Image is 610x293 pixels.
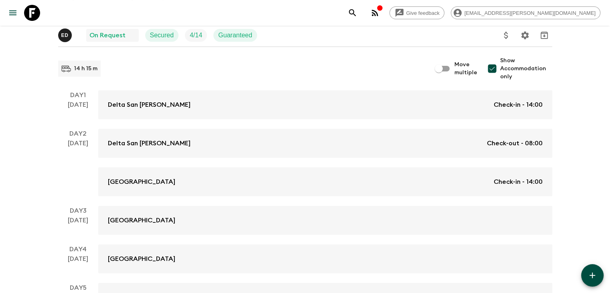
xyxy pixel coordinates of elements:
span: [EMAIL_ADDRESS][PERSON_NAME][DOMAIN_NAME] [460,10,600,16]
button: Update Price, Early Bird Discount and Costs [498,27,514,43]
a: [GEOGRAPHIC_DATA]Check-in - 14:00 [98,167,552,196]
a: Delta San [PERSON_NAME]Check-in - 14:00 [98,90,552,119]
a: Delta San [PERSON_NAME]Check-out - 08:00 [98,129,552,158]
span: Move multiple [454,61,478,77]
p: Check-in - 14:00 [494,177,543,187]
p: Day 1 [58,90,98,100]
button: search adventures [345,5,361,21]
p: [GEOGRAPHIC_DATA] [108,216,175,225]
a: [GEOGRAPHIC_DATA] [98,206,552,235]
button: Archive (Completed, Cancelled or Unsynced Departures only) [536,27,552,43]
div: [DATE] [68,100,88,119]
p: On Request [89,31,126,40]
div: [DATE] [68,254,88,273]
button: ED [58,28,73,42]
p: Secured [150,31,174,40]
p: E D [61,32,69,39]
p: Day 4 [58,244,98,254]
p: [GEOGRAPHIC_DATA] [108,177,175,187]
a: [GEOGRAPHIC_DATA] [98,244,552,273]
button: Settings [517,27,533,43]
a: Give feedback [389,6,444,19]
p: Guaranteed [218,31,252,40]
p: Day 2 [58,129,98,138]
p: 4 / 14 [190,31,202,40]
p: Day 5 [58,283,98,293]
p: Delta San [PERSON_NAME] [108,100,190,110]
p: [GEOGRAPHIC_DATA] [108,254,175,264]
p: Check-in - 14:00 [494,100,543,110]
div: [EMAIL_ADDRESS][PERSON_NAME][DOMAIN_NAME] [451,6,600,19]
div: [DATE] [68,216,88,235]
button: menu [5,5,21,21]
div: Trip Fill [185,29,207,42]
p: 14 h 15 m [74,65,97,73]
p: Check-out - 08:00 [487,138,543,148]
span: Give feedback [402,10,444,16]
div: Secured [145,29,179,42]
span: Show Accommodation only [500,57,552,81]
p: Delta San [PERSON_NAME] [108,138,190,148]
span: Edwin Duarte Ríos [58,31,73,37]
div: [DATE] [68,138,88,196]
p: Day 3 [58,206,98,216]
